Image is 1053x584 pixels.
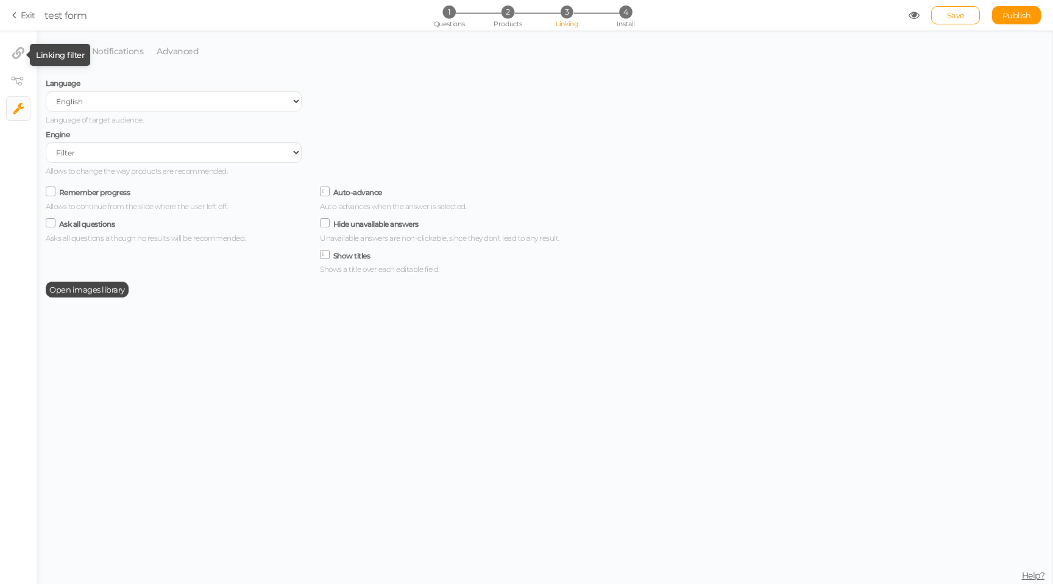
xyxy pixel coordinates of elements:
a: Exit [12,9,35,21]
span: Auto-advances when the answer is selected. [320,202,466,211]
a: Notifications [91,40,144,63]
span: Engine [46,130,69,139]
span: Help? [1022,570,1045,581]
label: Ask all questions [59,219,115,229]
li: 1 Questions [420,5,477,18]
li: 4 Install [597,5,654,18]
span: 3 [561,5,573,18]
li: 2 Products [480,5,536,18]
a: General [46,40,79,63]
div: Save [931,6,980,24]
div: test form [44,8,87,23]
label: Show titles [333,251,370,260]
span: Allows to continue from the slide where the user left off. [46,202,227,211]
li: Linking filter [6,43,30,67]
span: Asks all questions although no results will be recommended. [46,233,246,243]
label: Hide unavailable answers [333,219,419,229]
a: Advanced [156,40,199,63]
li: 3 Linking [539,5,595,18]
span: Open images library [49,285,125,294]
span: Language [46,79,80,88]
span: Publish [1002,10,1031,20]
span: Unavailable answers are non-clickable, since they don’t lead to any result. [320,233,559,243]
tip-tip: Linking filter [36,50,84,60]
span: Questions [434,20,465,28]
span: 1 [442,5,455,18]
span: Install [617,20,634,28]
a: Linking filter [7,43,30,66]
span: Save [947,10,965,20]
span: Products [494,20,522,28]
span: Language of target audience. [46,115,143,124]
label: Auto-advance [333,188,382,197]
span: 4 [619,5,632,18]
span: Linking [556,20,578,28]
span: Allows to change the way products are recommended. [46,166,227,176]
span: 2 [502,5,514,18]
label: Remember progress [59,188,130,197]
span: Shows a title over each editable field. [320,265,439,274]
